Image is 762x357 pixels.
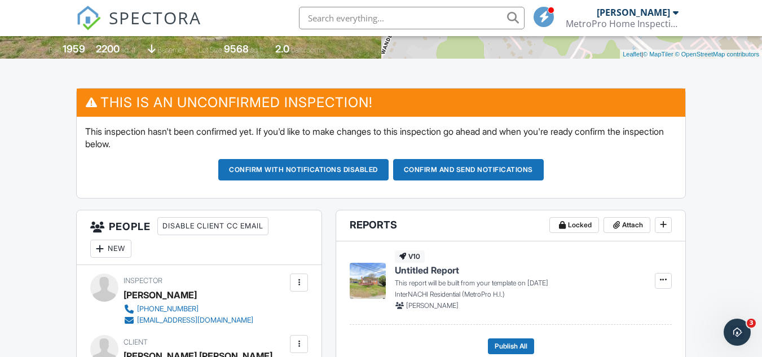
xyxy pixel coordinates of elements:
div: [PERSON_NAME] [597,7,670,18]
span: SPECTORA [109,6,201,29]
span: Inspector [124,276,162,285]
span: sq. ft. [121,46,137,54]
div: 9568 [224,43,249,55]
span: Client [124,338,148,346]
button: Confirm and send notifications [393,159,544,180]
p: This inspection hasn't been confirmed yet. If you'd like to make changes to this inspection go ah... [85,125,677,151]
div: 1959 [63,43,85,55]
span: 3 [747,319,756,328]
div: [PERSON_NAME] [124,287,197,303]
div: 2200 [96,43,120,55]
span: Built [49,46,61,54]
a: © MapTiler [643,51,673,58]
span: sq.ft. [250,46,265,54]
a: [PHONE_NUMBER] [124,303,253,315]
a: Leaflet [623,51,641,58]
div: 2.0 [275,43,289,55]
div: [EMAIL_ADDRESS][DOMAIN_NAME] [137,316,253,325]
span: bathrooms [291,46,323,54]
div: MetroPro Home Inspections, LLC [566,18,679,29]
iframe: Intercom live chat [724,319,751,346]
a: [EMAIL_ADDRESS][DOMAIN_NAME] [124,315,253,326]
h3: This is an Unconfirmed Inspection! [77,89,685,116]
span: Lot Size [199,46,222,54]
div: Disable Client CC Email [157,217,268,235]
h3: People [77,210,321,265]
span: basement [157,46,188,54]
a: SPECTORA [76,15,201,39]
img: The Best Home Inspection Software - Spectora [76,6,101,30]
input: Search everything... [299,7,525,29]
button: Confirm with notifications disabled [218,159,389,180]
div: New [90,240,131,258]
a: © OpenStreetMap contributors [675,51,759,58]
div: [PHONE_NUMBER] [137,305,199,314]
div: | [620,50,762,59]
